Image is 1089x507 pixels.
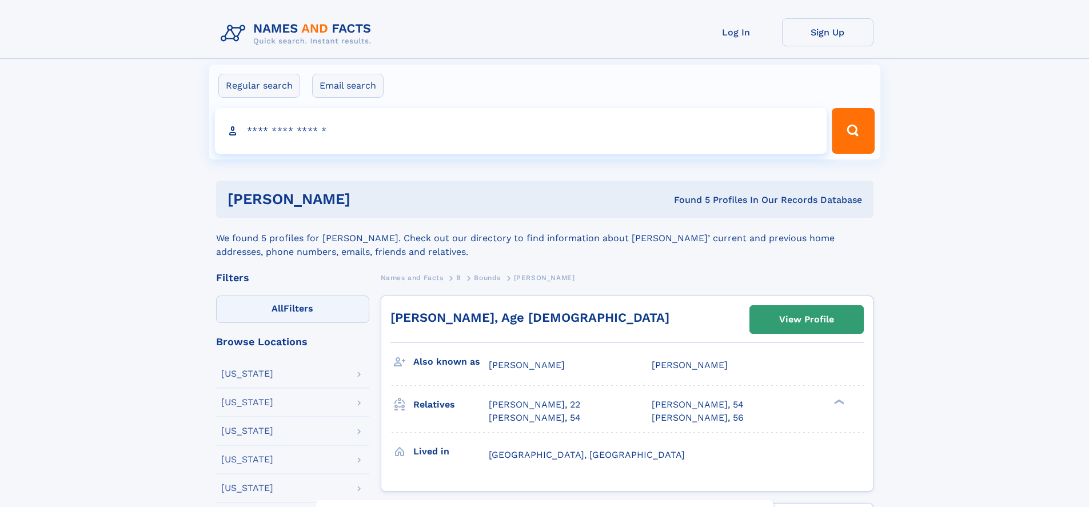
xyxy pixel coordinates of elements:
[218,74,300,98] label: Regular search
[652,398,744,411] a: [PERSON_NAME], 54
[221,484,273,493] div: [US_STATE]
[216,218,873,259] div: We found 5 profiles for [PERSON_NAME]. Check out our directory to find information about [PERSON_...
[215,108,827,154] input: search input
[779,306,834,333] div: View Profile
[221,398,273,407] div: [US_STATE]
[691,18,782,46] a: Log In
[216,273,369,283] div: Filters
[474,270,501,285] a: Bounds
[216,296,369,323] label: Filters
[413,442,489,461] h3: Lived in
[221,369,273,378] div: [US_STATE]
[750,306,863,333] a: View Profile
[489,398,580,411] a: [PERSON_NAME], 22
[456,274,461,282] span: B
[831,398,845,406] div: ❯
[489,449,685,460] span: [GEOGRAPHIC_DATA], [GEOGRAPHIC_DATA]
[228,192,512,206] h1: [PERSON_NAME]
[652,360,728,370] span: [PERSON_NAME]
[512,194,862,206] div: Found 5 Profiles In Our Records Database
[221,455,273,464] div: [US_STATE]
[652,412,744,424] a: [PERSON_NAME], 56
[832,108,874,154] button: Search Button
[489,360,565,370] span: [PERSON_NAME]
[474,274,501,282] span: Bounds
[390,310,669,325] a: [PERSON_NAME], Age [DEMOGRAPHIC_DATA]
[489,412,581,424] a: [PERSON_NAME], 54
[413,352,489,372] h3: Also known as
[216,337,369,347] div: Browse Locations
[216,18,381,49] img: Logo Names and Facts
[312,74,384,98] label: Email search
[782,18,873,46] a: Sign Up
[272,303,284,314] span: All
[381,270,444,285] a: Names and Facts
[413,395,489,414] h3: Relatives
[456,270,461,285] a: B
[514,274,575,282] span: [PERSON_NAME]
[221,426,273,436] div: [US_STATE]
